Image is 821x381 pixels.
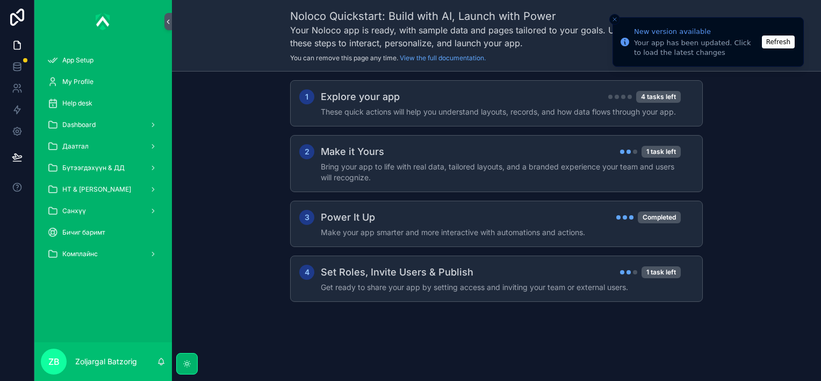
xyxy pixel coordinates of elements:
a: View the full documentation. [400,54,486,62]
div: 1 task left [642,146,681,158]
h4: These quick actions will help you understand layouts, records, and how data flows through your app. [321,107,681,117]
h4: Bring your app to life with real data, tailored layouts, and a branded experience your team and u... [321,161,681,183]
a: Санхүү [41,201,165,221]
a: App Setup [41,51,165,70]
h2: Make it Yours [321,144,384,159]
span: ZB [48,355,60,368]
a: Даатгал [41,137,165,156]
span: Help desk [62,99,92,108]
p: Zoljargal Batzorig [75,356,137,367]
span: App Setup [62,56,93,65]
span: My Profile [62,77,93,86]
div: Your app has been updated. Click to load the latest changes [634,38,759,58]
span: Бүтээгдэхүүн & ДД [62,164,125,172]
div: Completed [638,211,681,223]
h1: Noloco Quickstart: Build with AI, Launch with Power [290,9,630,24]
a: Комплайнс [41,244,165,264]
div: 1 [299,89,314,104]
a: Help desk [41,94,165,113]
h2: Explore your app [321,89,400,104]
h2: Set Roles, Invite Users & Publish [321,265,473,280]
h3: Your Noloco app is ready, with sample data and pages tailored to your goals. Use these steps to i... [290,24,630,50]
a: НТ & [PERSON_NAME] [41,180,165,199]
a: Dashboard [41,115,165,135]
span: Dashboard [62,121,96,129]
div: 4 tasks left [636,91,681,103]
h2: Power It Up [321,210,375,225]
h4: Get ready to share your app by setting access and inviting your team or external users. [321,282,681,293]
div: 2 [299,144,314,159]
span: Бичиг баримт [62,228,105,237]
span: Даатгал [62,142,89,151]
a: Бичиг баримт [41,223,165,242]
div: 3 [299,210,314,225]
div: New version available [634,26,759,37]
img: App logo [96,13,111,30]
span: You can remove this page any time. [290,54,398,62]
a: Бүтээгдэхүүн & ДД [41,158,165,178]
span: Санхүү [62,207,86,215]
h4: Make your app smarter and more interactive with automations and actions. [321,227,681,238]
div: scrollable content [34,43,172,278]
button: Refresh [762,36,795,48]
button: Close toast [609,14,620,25]
a: My Profile [41,72,165,91]
div: 4 [299,265,314,280]
div: scrollable content [172,72,821,331]
div: 1 task left [642,266,681,278]
span: Комплайнс [62,250,98,258]
span: НТ & [PERSON_NAME] [62,185,131,194]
